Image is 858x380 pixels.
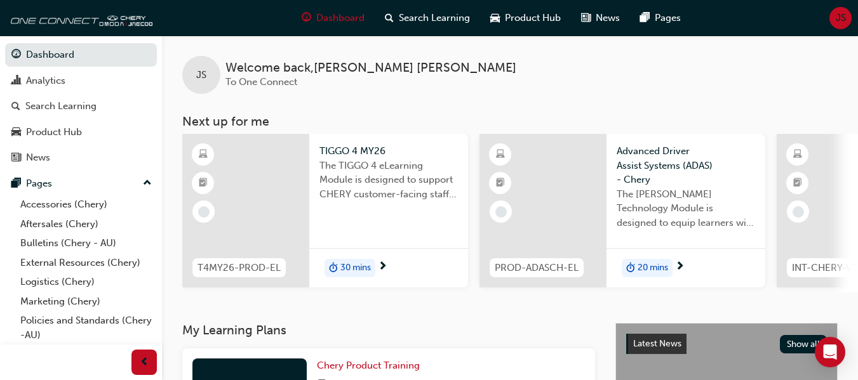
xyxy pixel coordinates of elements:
[793,147,802,163] span: learningResourceType_ELEARNING-icon
[199,175,208,192] span: booktick-icon
[626,334,827,354] a: Latest NewsShow all
[675,261,685,273] span: next-icon
[490,10,500,26] span: car-icon
[15,214,157,234] a: Aftersales (Chery)
[5,172,157,195] button: Pages
[11,127,21,138] span: car-icon
[496,147,505,163] span: learningResourceType_ELEARNING-icon
[375,5,480,31] a: search-iconSearch Learning
[780,335,828,353] button: Show all
[198,206,210,218] span: learningRecordVerb_NONE-icon
[385,10,394,26] span: search-icon
[829,7,852,29] button: JS
[581,10,591,26] span: news-icon
[5,121,157,144] a: Product Hub
[11,101,20,112] span: search-icon
[340,261,371,275] span: 30 mins
[140,355,149,370] span: prev-icon
[319,159,458,202] span: The TIGGO 4 eLearning Module is designed to support CHERY customer-facing staff with the product ...
[329,260,338,277] span: duration-icon
[378,261,387,273] span: next-icon
[495,206,507,218] span: learningRecordVerb_NONE-icon
[633,338,681,349] span: Latest News
[815,337,845,367] div: Open Intercom Messenger
[302,10,311,26] span: guage-icon
[25,99,97,114] div: Search Learning
[11,49,21,61] span: guage-icon
[15,311,157,344] a: Policies and Standards (Chery -AU)
[26,125,82,140] div: Product Hub
[15,253,157,273] a: External Resources (Chery)
[26,150,50,165] div: News
[655,11,681,25] span: Pages
[198,261,281,275] span: T4MY26-PROD-EL
[15,233,157,253] a: Bulletins (Chery - AU)
[11,152,21,164] span: news-icon
[11,178,21,190] span: pages-icon
[317,360,420,371] span: Chery Product Training
[638,261,668,275] span: 20 mins
[199,147,208,163] span: learningResourceType_ELEARNING-icon
[225,61,516,75] span: Welcome back , [PERSON_NAME] [PERSON_NAME]
[630,5,691,31] a: pages-iconPages
[596,11,620,25] span: News
[399,11,470,25] span: Search Learning
[292,5,375,31] a: guage-iconDashboard
[480,5,571,31] a: car-iconProduct Hub
[479,134,765,287] a: PROD-ADASCH-ELAdvanced Driver Assist Systems (ADAS) - CheryThe [PERSON_NAME] Technology Module is...
[5,43,157,67] a: Dashboard
[26,74,65,88] div: Analytics
[793,175,802,192] span: booktick-icon
[143,175,152,192] span: up-icon
[5,69,157,93] a: Analytics
[495,261,579,275] span: PROD-ADASCH-EL
[496,175,505,192] span: booktick-icon
[15,292,157,311] a: Marketing (Chery)
[6,5,152,30] img: oneconnect
[617,144,755,187] span: Advanced Driver Assist Systems (ADAS) - Chery
[15,272,157,292] a: Logistics (Chery)
[26,176,52,191] div: Pages
[15,195,157,214] a: Accessories (Chery)
[316,11,365,25] span: Dashboard
[182,323,595,337] h3: My Learning Plans
[505,11,561,25] span: Product Hub
[5,95,157,118] a: Search Learning
[317,358,425,373] a: Chery Product Training
[571,5,630,31] a: news-iconNews
[11,75,21,87] span: chart-icon
[836,11,846,25] span: JS
[626,260,635,277] span: duration-icon
[5,41,157,172] button: DashboardAnalyticsSearch LearningProduct HubNews
[196,68,206,82] span: JS
[319,144,458,159] span: TIGGO 4 MY26
[793,206,804,218] span: learningRecordVerb_NONE-icon
[162,114,858,129] h3: Next up for me
[182,134,468,287] a: T4MY26-PROD-ELTIGGO 4 MY26The TIGGO 4 eLearning Module is designed to support CHERY customer-faci...
[5,146,157,169] a: News
[640,10,650,26] span: pages-icon
[617,187,755,230] span: The [PERSON_NAME] Technology Module is designed to equip learners with essential knowledge about ...
[225,76,297,88] span: To One Connect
